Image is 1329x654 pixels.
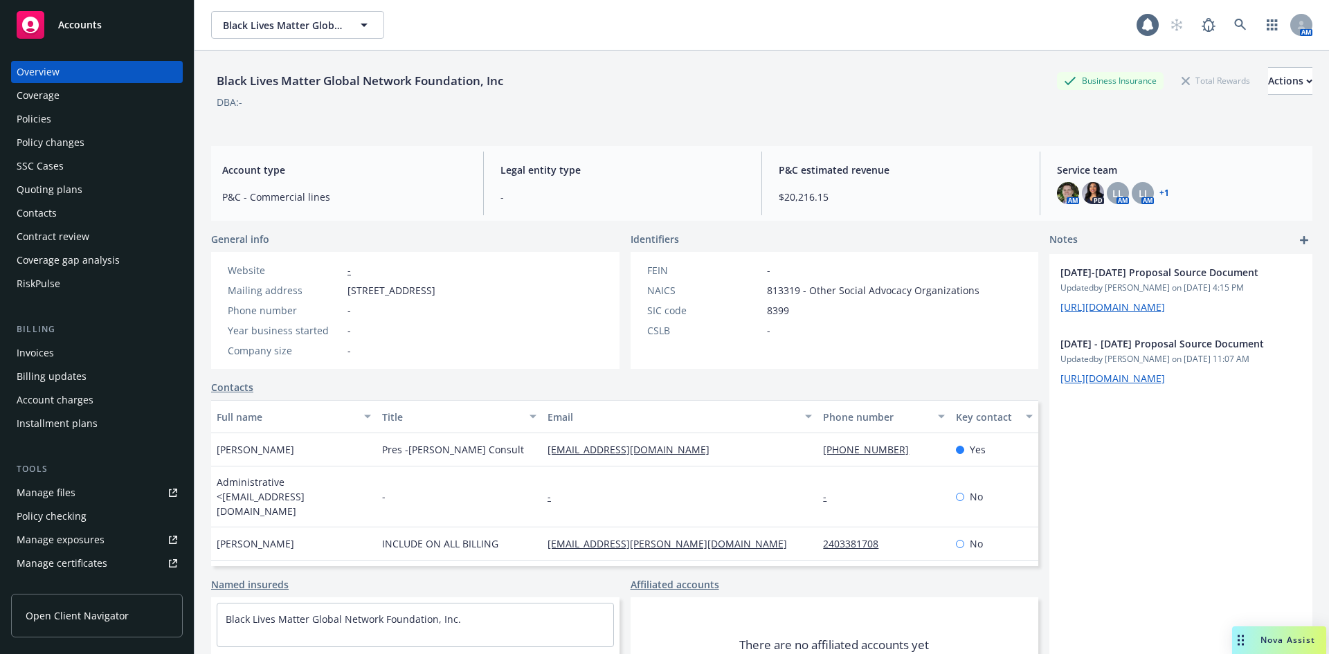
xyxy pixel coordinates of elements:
a: add [1296,232,1312,248]
a: Named insureds [211,577,289,592]
a: [PHONE_NUMBER] [823,443,920,456]
span: General info [211,232,269,246]
div: Mailing address [228,283,342,298]
span: - [767,323,770,338]
span: P&C estimated revenue [779,163,1023,177]
a: Billing updates [11,365,183,388]
div: Phone number [823,410,929,424]
span: [PERSON_NAME] [217,536,294,551]
div: RiskPulse [17,273,60,295]
span: No [970,489,983,504]
a: Start snowing [1163,11,1191,39]
span: No [970,536,983,551]
a: [URL][DOMAIN_NAME] [1060,300,1165,314]
span: Updated by [PERSON_NAME] on [DATE] 11:07 AM [1060,353,1301,365]
span: - [347,323,351,338]
button: Email [542,400,817,433]
a: Manage certificates [11,552,183,574]
a: [EMAIL_ADDRESS][PERSON_NAME][DOMAIN_NAME] [548,537,798,550]
div: Full name [217,410,356,424]
span: Notes [1049,232,1078,248]
a: Quoting plans [11,179,183,201]
a: Account charges [11,389,183,411]
div: Email [548,410,797,424]
div: Manage files [17,482,75,504]
div: Billing [11,323,183,336]
a: Policy changes [11,131,183,154]
span: Account type [222,163,467,177]
div: Black Lives Matter Global Network Foundation, Inc [211,72,509,90]
button: Key contact [950,400,1038,433]
div: Invoices [17,342,54,364]
div: Installment plans [17,412,98,435]
span: 813319 - Other Social Advocacy Organizations [767,283,979,298]
span: Yes [970,442,986,457]
div: [DATE]-[DATE] Proposal Source DocumentUpdatedby [PERSON_NAME] on [DATE] 4:15 PM[URL][DOMAIN_NAME] [1049,254,1312,325]
span: Legal entity type [500,163,745,177]
a: Search [1227,11,1254,39]
a: Manage claims [11,576,183,598]
a: SSC Cases [11,155,183,177]
div: Tools [11,462,183,476]
div: Actions [1268,68,1312,94]
div: Policy changes [17,131,84,154]
div: DBA: - [217,95,242,109]
a: Accounts [11,6,183,44]
a: Policy checking [11,505,183,527]
span: - [382,489,386,504]
div: Quoting plans [17,179,82,201]
button: Actions [1268,67,1312,95]
div: Coverage [17,84,60,107]
div: Website [228,263,342,278]
a: - [823,490,838,503]
span: There are no affiliated accounts yet [739,637,929,653]
span: [DATE] - [DATE] Proposal Source Document [1060,336,1265,351]
div: Manage exposures [17,529,105,551]
span: $20,216.15 [779,190,1023,204]
div: Contacts [17,202,57,224]
div: [DATE] - [DATE] Proposal Source DocumentUpdatedby [PERSON_NAME] on [DATE] 11:07 AM[URL][DOMAIN_NAME] [1049,325,1312,397]
a: 2403381708 [823,537,889,550]
div: Account charges [17,389,93,411]
div: NAICS [647,283,761,298]
a: - [347,264,351,277]
span: Identifiers [631,232,679,246]
div: Manage certificates [17,552,107,574]
span: Black Lives Matter Global Network Foundation, Inc [223,18,343,33]
div: CSLB [647,323,761,338]
div: Year business started [228,323,342,338]
a: Contacts [11,202,183,224]
a: [EMAIL_ADDRESS][DOMAIN_NAME] [548,443,721,456]
span: Pres -[PERSON_NAME] Consult [382,442,524,457]
a: Overview [11,61,183,83]
a: Installment plans [11,412,183,435]
button: Nova Assist [1232,626,1326,654]
span: P&C - Commercial lines [222,190,467,204]
div: Title [382,410,521,424]
a: Coverage gap analysis [11,249,183,271]
div: Policy checking [17,505,87,527]
div: Total Rewards [1175,72,1257,89]
span: [PERSON_NAME] [217,442,294,457]
span: Updated by [PERSON_NAME] on [DATE] 4:15 PM [1060,282,1301,294]
a: Contract review [11,226,183,248]
div: Billing updates [17,365,87,388]
div: SSC Cases [17,155,64,177]
div: Company size [228,343,342,358]
div: Business Insurance [1057,72,1164,89]
div: Contract review [17,226,89,248]
img: photo [1082,182,1104,204]
a: Policies [11,108,183,130]
span: LI [1139,186,1147,201]
button: Black Lives Matter Global Network Foundation, Inc [211,11,384,39]
a: Manage exposures [11,529,183,551]
span: LL [1112,186,1123,201]
a: [URL][DOMAIN_NAME] [1060,372,1165,385]
a: RiskPulse [11,273,183,295]
a: Invoices [11,342,183,364]
div: Manage claims [17,576,87,598]
a: Contacts [211,380,253,394]
span: Nova Assist [1260,634,1315,646]
span: Service team [1057,163,1301,177]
